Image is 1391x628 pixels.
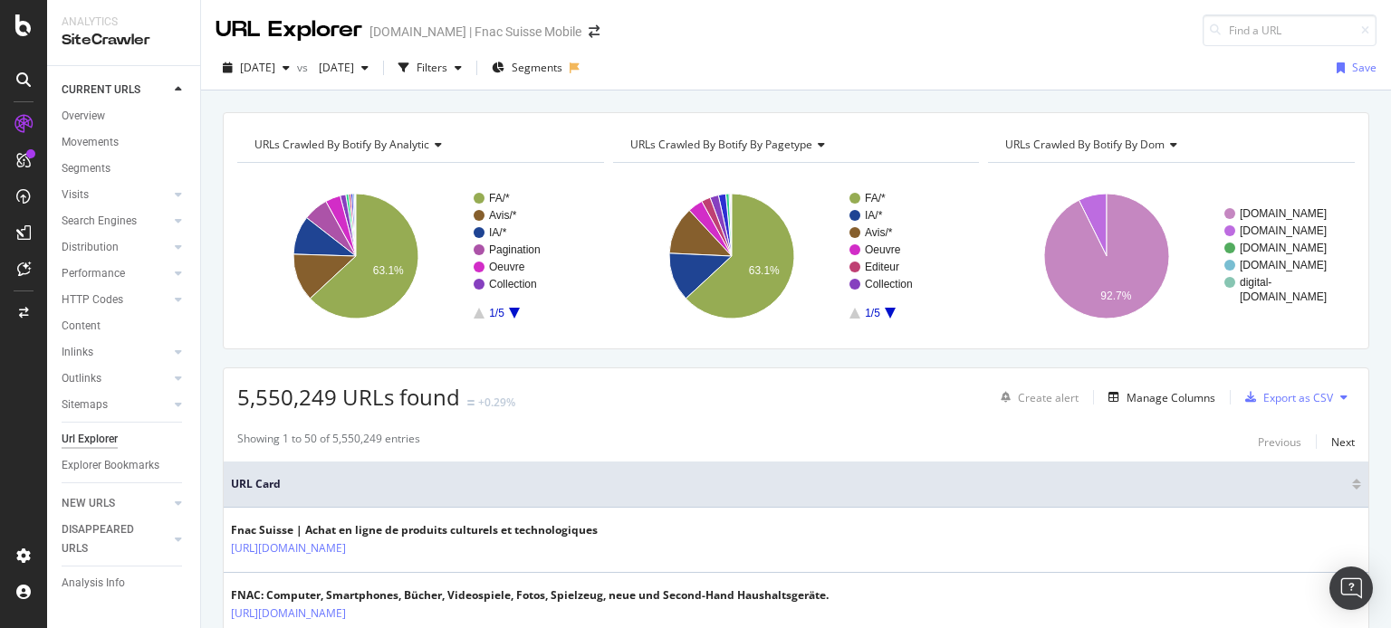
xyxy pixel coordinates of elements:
span: 2025 Jul. 5th [312,60,354,75]
text: 1/5 [865,307,880,319]
div: Filters [417,60,447,75]
a: Sitemaps [62,395,169,414]
a: Url Explorer [62,430,187,449]
a: Movements [62,133,187,152]
a: [URL][DOMAIN_NAME] [231,604,346,623]
a: [URL][DOMAIN_NAME] [231,539,346,557]
text: Editeur [865,261,899,273]
svg: A chart. [988,177,1349,335]
div: Overview [62,107,105,126]
div: Export as CSV [1263,390,1333,405]
text: [DOMAIN_NAME] [1240,290,1327,303]
text: 92.7% [1101,290,1132,302]
div: Analytics [62,14,186,30]
div: Save [1352,60,1377,75]
button: Manage Columns [1101,386,1215,408]
a: Explorer Bookmarks [62,456,187,475]
div: Next [1331,434,1355,450]
div: URL Explorer [216,14,362,45]
div: DISAPPEARED URLS [62,520,153,558]
a: Analysis Info [62,574,187,593]
span: URLs Crawled By Botify By pagetype [630,137,812,152]
button: Next [1331,431,1355,452]
svg: A chart. [613,177,974,335]
div: Analysis Info [62,574,125,593]
div: Create alert [1018,390,1079,405]
a: DISAPPEARED URLS [62,520,169,558]
a: Distribution [62,238,169,257]
div: NEW URLS [62,494,115,513]
span: Segments [512,60,562,75]
input: Find a URL [1203,14,1377,46]
div: Distribution [62,238,119,257]
div: Content [62,317,101,336]
button: Export as CSV [1238,383,1333,412]
h4: URLs Crawled By Botify By dom [1002,130,1338,159]
a: NEW URLS [62,494,169,513]
text: 63.1% [748,264,779,277]
span: 2025 Aug. 31st [240,60,275,75]
div: Outlinks [62,369,101,388]
text: Avis/* [865,226,893,239]
div: SiteCrawler [62,30,186,51]
text: [DOMAIN_NAME] [1240,242,1327,254]
div: Segments [62,159,110,178]
div: Performance [62,264,125,283]
text: 63.1% [373,264,404,277]
text: Oeuvre [865,243,901,256]
text: digital- [1240,276,1271,289]
button: Previous [1258,431,1301,452]
span: vs [297,60,312,75]
div: Open Intercom Messenger [1329,566,1373,610]
a: Overview [62,107,187,126]
div: CURRENT URLS [62,81,140,100]
h4: URLs Crawled By Botify By pagetype [627,130,964,159]
text: Avis/* [489,209,517,222]
text: [DOMAIN_NAME] [1240,207,1327,220]
a: Outlinks [62,369,169,388]
div: Movements [62,133,119,152]
text: Collection [489,278,537,290]
span: 5,550,249 URLs found [237,382,460,412]
span: URLs Crawled By Botify By analytic [254,137,429,152]
div: Showing 1 to 50 of 5,550,249 entries [237,431,420,452]
button: [DATE] [312,53,376,82]
a: Content [62,317,187,336]
svg: A chart. [237,177,599,335]
div: Previous [1258,434,1301,450]
a: HTTP Codes [62,290,169,309]
span: URLs Crawled By Botify By dom [1005,137,1165,152]
img: Equal [467,400,475,405]
div: +0.29% [478,395,515,410]
button: Create alert [993,383,1079,412]
a: Segments [62,159,187,178]
div: Visits [62,186,89,205]
button: Save [1329,53,1377,82]
div: arrow-right-arrow-left [589,25,600,38]
text: [DOMAIN_NAME] [1240,224,1327,237]
button: Segments [484,53,570,82]
div: Inlinks [62,343,93,362]
div: Fnac Suisse | Achat en ligne de produits culturels et technologiques [231,522,598,538]
text: Pagination [489,243,541,256]
text: Oeuvre [489,261,525,273]
a: CURRENT URLS [62,81,169,100]
a: Search Engines [62,212,169,231]
div: Search Engines [62,212,137,231]
text: Collection [865,278,913,290]
div: HTTP Codes [62,290,123,309]
div: [DOMAIN_NAME] | Fnac Suisse Mobile [369,23,581,41]
text: 1/5 [489,307,504,319]
button: [DATE] [216,53,297,82]
h4: URLs Crawled By Botify By analytic [251,130,588,159]
span: URL Card [231,476,1348,492]
div: Sitemaps [62,395,108,414]
button: Filters [391,53,469,82]
div: Url Explorer [62,430,118,449]
div: FNAC: Computer, Smartphones, Bücher, Videospiele, Fotos, Spielzeug, neue und Second-Hand Haushalt... [231,587,829,604]
a: Visits [62,186,169,205]
a: Performance [62,264,169,283]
